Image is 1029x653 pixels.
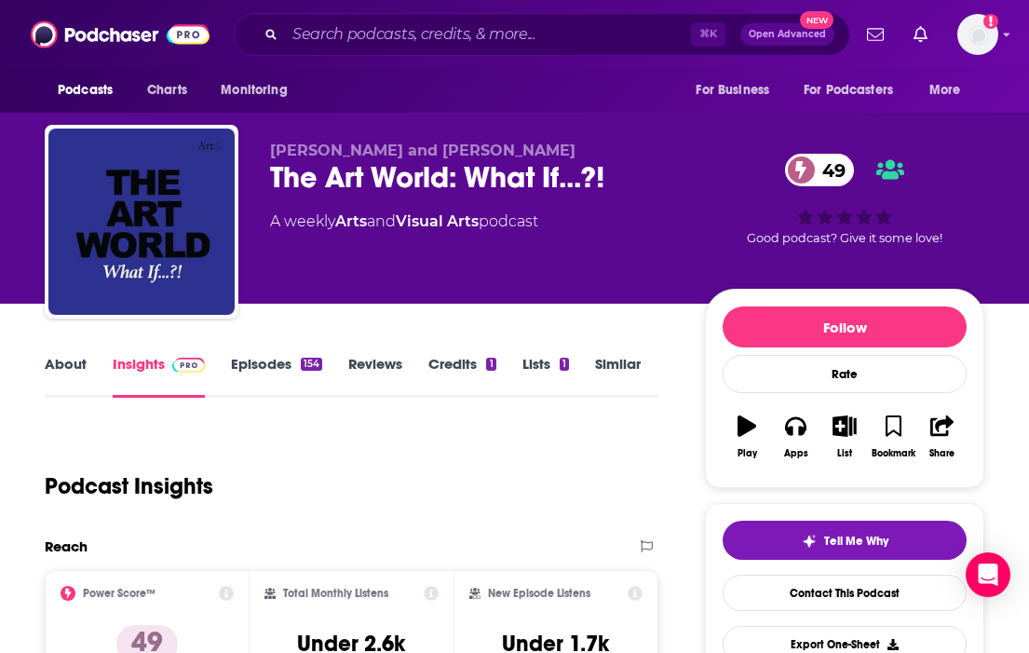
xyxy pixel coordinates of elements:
a: Contact This Podcast [723,575,967,611]
a: Visual Arts [396,212,479,230]
div: Search podcasts, credits, & more... [234,13,850,56]
button: open menu [792,73,920,108]
a: Reviews [348,355,402,398]
div: Play [738,448,757,459]
input: Search podcasts, credits, & more... [285,20,691,49]
a: Arts [335,212,367,230]
a: Credits1 [428,355,495,398]
a: Lists1 [522,355,569,398]
div: 154 [301,358,322,371]
div: 1 [486,358,495,371]
button: Bookmark [869,403,917,470]
span: Logged in as KatieC [957,14,998,55]
span: ⌘ K [691,22,725,47]
div: Bookmark [872,448,915,459]
h2: Reach [45,537,88,555]
div: Share [929,448,955,459]
h2: New Episode Listens [488,587,590,600]
img: User Profile [957,14,998,55]
a: Show notifications dropdown [860,19,891,50]
span: and [367,212,396,230]
span: Tell Me Why [824,534,888,549]
a: InsightsPodchaser Pro [113,355,205,398]
div: Open Intercom Messenger [966,552,1010,597]
span: Monitoring [221,77,287,103]
a: About [45,355,87,398]
div: 1 [560,358,569,371]
div: A weekly podcast [270,211,538,233]
button: Play [723,403,771,470]
span: Podcasts [58,77,113,103]
button: List [820,403,869,470]
button: Open AdvancedNew [740,23,834,46]
span: More [929,77,961,103]
span: New [800,11,833,29]
button: Show profile menu [957,14,998,55]
span: For Podcasters [804,77,893,103]
img: Podchaser Pro [172,358,205,373]
div: 49Good podcast? Give it some love! [705,142,984,257]
h1: Podcast Insights [45,472,213,500]
button: open menu [208,73,311,108]
img: Podchaser - Follow, Share and Rate Podcasts [31,17,210,52]
button: tell me why sparkleTell Me Why [723,521,967,560]
div: List [837,448,852,459]
div: Rate [723,355,967,393]
button: open menu [45,73,137,108]
button: open menu [683,73,792,108]
h2: Total Monthly Listens [283,587,388,600]
span: Charts [147,77,187,103]
button: open menu [916,73,984,108]
div: Apps [784,448,808,459]
h2: Power Score™ [83,587,156,600]
a: Similar [595,355,641,398]
svg: Add a profile image [983,14,998,29]
a: Episodes154 [231,355,322,398]
button: Share [918,403,967,470]
span: [PERSON_NAME] and [PERSON_NAME] [270,142,575,159]
span: For Business [696,77,769,103]
span: Good podcast? Give it some love! [747,231,942,245]
span: 49 [804,154,855,186]
a: Charts [135,73,198,108]
img: The Art World: What If...?! [48,129,235,315]
span: Open Advanced [749,30,826,39]
a: 49 [785,154,855,186]
button: Apps [771,403,819,470]
button: Follow [723,306,967,347]
a: Show notifications dropdown [906,19,935,50]
img: tell me why sparkle [802,534,817,549]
